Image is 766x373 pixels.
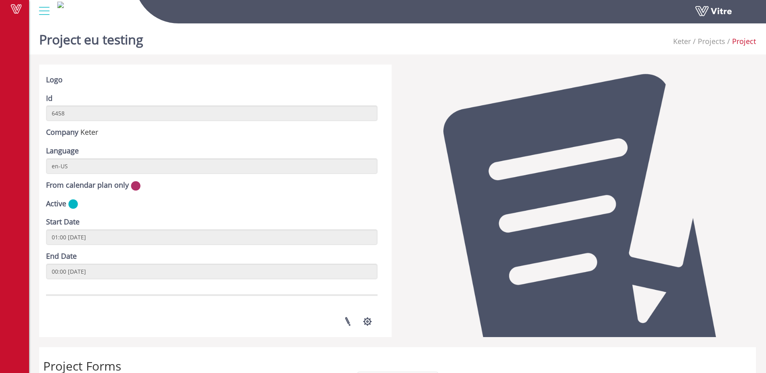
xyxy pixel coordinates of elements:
[43,359,752,373] h2: Project Forms
[725,36,756,47] li: Project
[131,181,141,191] img: no
[46,75,63,85] label: Logo
[46,199,66,209] label: Active
[46,217,80,227] label: Start Date
[46,146,79,156] label: Language
[80,127,98,137] span: 218
[673,36,691,46] span: 218
[698,36,725,46] a: Projects
[46,93,52,104] label: Id
[68,199,78,209] img: yes
[39,20,143,54] h1: Project eu testing
[46,180,129,191] label: From calendar plan only
[46,127,78,138] label: Company
[46,251,77,262] label: End Date
[57,2,64,8] img: 89a1e879-483e-4009-bea7-dbfb47cfb1c8.jpg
